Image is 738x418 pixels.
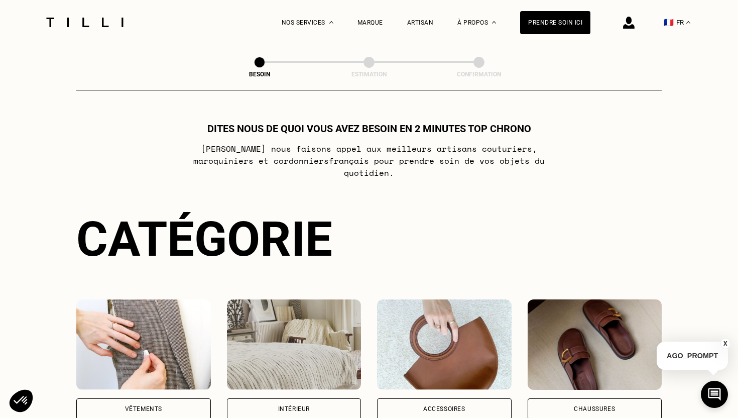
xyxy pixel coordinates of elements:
div: Confirmation [429,71,529,78]
div: Besoin [209,71,310,78]
div: Intérieur [278,406,310,412]
div: Accessoires [423,406,465,412]
h1: Dites nous de quoi vous avez besoin en 2 minutes top chrono [207,123,531,135]
img: icône connexion [623,17,635,29]
button: X [720,338,730,349]
a: Prendre soin ici [520,11,590,34]
div: Catégorie [76,211,662,267]
img: menu déroulant [686,21,690,24]
div: Chaussures [574,406,615,412]
img: Menu déroulant à propos [492,21,496,24]
a: Marque [357,19,383,26]
img: Accessoires [377,299,512,390]
div: Estimation [319,71,419,78]
a: Artisan [407,19,434,26]
img: Vêtements [76,299,211,390]
p: [PERSON_NAME] nous faisons appel aux meilleurs artisans couturiers , maroquiniers et cordonniers ... [170,143,568,179]
img: Chaussures [528,299,662,390]
img: Menu déroulant [329,21,333,24]
div: Vêtements [125,406,162,412]
span: 🇫🇷 [664,18,674,27]
img: Logo du service de couturière Tilli [43,18,127,27]
p: AGO_PROMPT [657,342,728,370]
img: Intérieur [227,299,361,390]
